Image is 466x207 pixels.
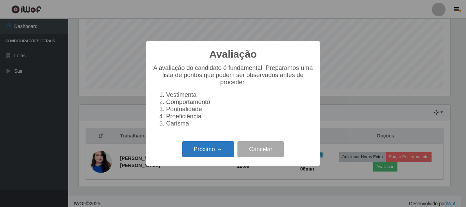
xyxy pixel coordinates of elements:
[166,120,314,127] li: Carisma
[166,106,314,113] li: Pontualidade
[182,141,234,157] button: Próximo →
[152,64,314,86] p: A avaliação do candidato é fundamental. Preparamos uma lista de pontos que podem ser observados a...
[237,141,284,157] button: Cancelar
[209,48,257,60] h2: Avaliação
[166,91,314,99] li: Vestimenta
[166,113,314,120] li: Proeficiência
[166,99,314,106] li: Comportamento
